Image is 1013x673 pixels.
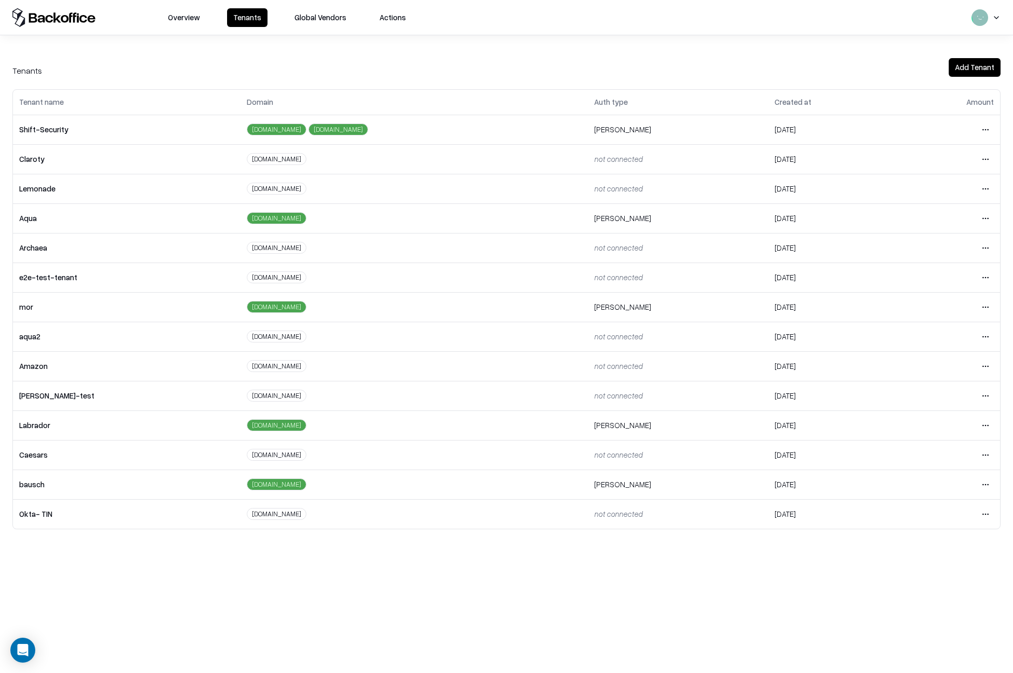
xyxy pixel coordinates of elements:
[13,292,241,322] td: mor
[13,470,241,499] td: bausch
[768,381,896,410] td: [DATE]
[247,449,306,461] div: [DOMAIN_NAME]
[768,115,896,144] td: [DATE]
[949,58,1001,77] button: Add Tenant
[247,360,306,372] div: [DOMAIN_NAME]
[162,8,206,27] button: Overview
[373,8,412,27] button: Actions
[13,203,241,233] td: Aqua
[13,410,241,440] td: Labrador
[594,361,642,370] span: not connected
[247,212,306,224] div: [DOMAIN_NAME]
[288,8,353,27] button: Global Vendors
[768,470,896,499] td: [DATE]
[768,203,896,233] td: [DATE]
[247,183,306,195] div: [DOMAIN_NAME]
[594,420,651,430] span: [PERSON_NAME]
[768,440,896,470] td: [DATE]
[768,90,896,115] th: Created at
[13,381,241,410] td: [PERSON_NAME]-test
[594,184,642,193] span: not connected
[594,272,642,282] span: not connected
[594,125,651,134] span: [PERSON_NAME]
[896,90,1000,115] th: Amount
[13,174,241,203] td: Lemonade
[594,154,642,163] span: not connected
[594,450,642,459] span: not connected
[768,499,896,529] td: [DATE]
[13,499,241,529] td: Okta- TIN
[13,322,241,351] td: aqua2
[768,410,896,440] td: [DATE]
[13,351,241,381] td: Amazon
[247,123,306,135] div: [DOMAIN_NAME]
[768,322,896,351] td: [DATE]
[247,242,306,254] div: [DOMAIN_NAME]
[247,271,306,283] div: [DOMAIN_NAME]
[227,8,268,27] button: Tenants
[247,153,306,165] div: [DOMAIN_NAME]
[768,263,896,292] td: [DATE]
[247,508,306,520] div: [DOMAIN_NAME]
[594,391,642,400] span: not connected
[13,144,241,174] td: Claroty
[594,479,651,489] span: [PERSON_NAME]
[13,90,241,115] th: Tenant name
[768,351,896,381] td: [DATE]
[10,638,35,663] div: Open Intercom Messenger
[13,233,241,263] td: Archaea
[594,332,642,341] span: not connected
[594,509,642,518] span: not connected
[247,331,306,342] div: [DOMAIN_NAME]
[768,292,896,322] td: [DATE]
[247,419,306,431] div: [DOMAIN_NAME]
[594,213,651,223] span: [PERSON_NAME]
[768,174,896,203] td: [DATE]
[13,115,241,144] td: Shift-Security
[241,90,588,115] th: Domain
[247,478,306,490] div: [DOMAIN_NAME]
[247,390,306,402] div: [DOMAIN_NAME]
[247,301,306,313] div: [DOMAIN_NAME]
[12,64,42,77] div: Tenants
[13,440,241,470] td: Caesars
[308,123,368,135] div: [DOMAIN_NAME]
[594,302,651,311] span: [PERSON_NAME]
[588,90,768,115] th: Auth type
[13,263,241,292] td: e2e-test-tenant
[768,144,896,174] td: [DATE]
[768,233,896,263] td: [DATE]
[594,243,642,252] span: not connected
